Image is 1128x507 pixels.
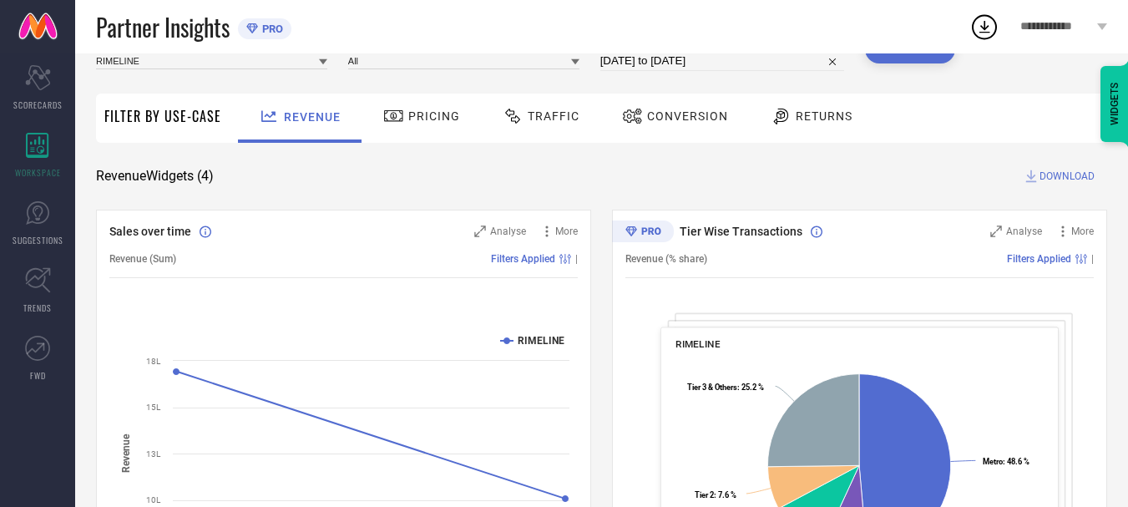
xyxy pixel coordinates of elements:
[695,490,736,499] text: : 7.6 %
[23,302,52,314] span: TRENDS
[96,168,214,185] span: Revenue Widgets ( 4 )
[490,226,526,237] span: Analyse
[1006,226,1042,237] span: Analyse
[146,495,161,504] text: 10L
[1091,253,1094,265] span: |
[600,51,845,71] input: Select time period
[1039,168,1095,185] span: DOWNLOAD
[30,369,46,382] span: FWD
[612,221,674,246] div: Premium
[109,225,191,238] span: Sales over time
[796,109,852,123] span: Returns
[675,338,721,350] span: RIMELINE
[13,99,63,111] span: SCORECARDS
[983,457,1029,466] text: : 48.6 %
[695,490,714,499] tspan: Tier 2
[647,109,728,123] span: Conversion
[104,106,221,126] span: Filter By Use-Case
[96,10,230,44] span: Partner Insights
[146,449,161,459] text: 13L
[687,383,737,392] tspan: Tier 3 & Others
[990,226,1002,237] svg: Zoom
[1071,226,1094,237] span: More
[528,109,579,123] span: Traffic
[555,226,578,237] span: More
[120,433,132,473] tspan: Revenue
[491,253,555,265] span: Filters Applied
[13,234,63,246] span: SUGGESTIONS
[146,403,161,412] text: 15L
[518,335,564,347] text: RIMELINE
[408,109,460,123] span: Pricing
[680,225,802,238] span: Tier Wise Transactions
[625,253,707,265] span: Revenue (% share)
[687,383,764,392] text: : 25.2 %
[1007,253,1071,265] span: Filters Applied
[969,12,999,42] div: Open download list
[983,457,1003,466] tspan: Metro
[15,166,61,179] span: WORKSPACE
[474,226,486,237] svg: Zoom
[575,253,578,265] span: |
[258,23,283,35] span: PRO
[109,253,176,265] span: Revenue (Sum)
[284,110,341,124] span: Revenue
[146,357,161,366] text: 18L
